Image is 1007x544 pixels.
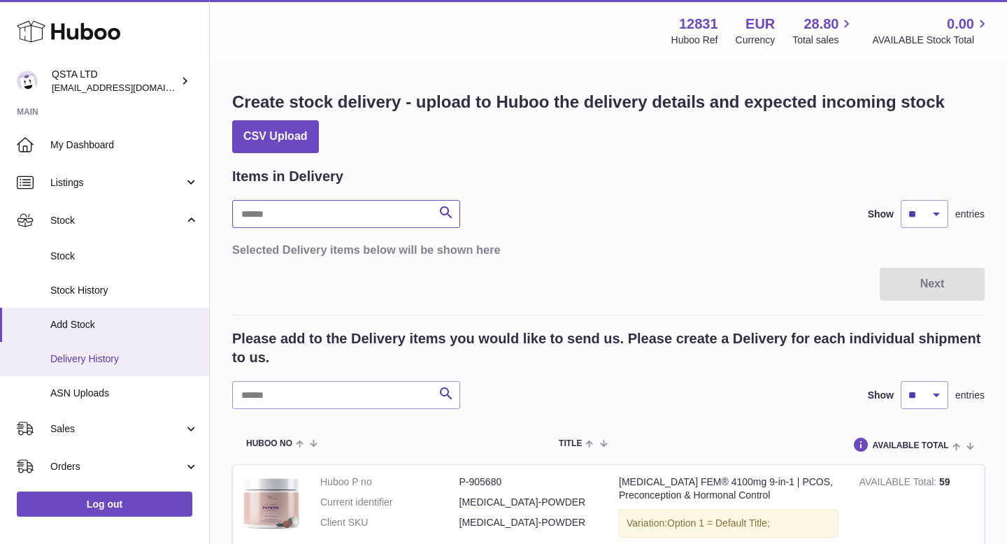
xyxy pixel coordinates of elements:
h2: Items in Delivery [232,167,343,186]
img: rodcp10@gmail.com [17,71,38,92]
span: Total sales [792,34,855,47]
span: Title [559,439,582,448]
h1: Create stock delivery - upload to Huboo the delivery details and expected incoming stock [232,91,945,113]
h3: Selected Delivery items below will be shown here [232,242,985,257]
div: QSTA LTD [52,68,178,94]
h2: Please add to the Delivery items you would like to send us. Please create a Delivery for each ind... [232,329,985,367]
span: [EMAIL_ADDRESS][DOMAIN_NAME] [52,82,206,93]
div: Variation: [619,509,838,538]
button: CSV Upload [232,120,319,153]
dd: [MEDICAL_DATA]-POWDER [459,496,599,509]
dt: Current identifier [320,496,459,509]
span: entries [955,389,985,402]
span: ASN Uploads [50,387,199,400]
span: Listings [50,176,184,189]
span: Stock [50,250,199,263]
a: 0.00 AVAILABLE Stock Total [872,15,990,47]
a: 28.80 Total sales [792,15,855,47]
div: Currency [736,34,776,47]
span: entries [955,208,985,221]
img: INOSITOL FEM® 4100mg 9-in-1 | PCOS, Preconception & Hormonal Control [243,475,299,531]
span: Option 1 = Default Title; [667,517,770,529]
div: Huboo Ref [671,34,718,47]
span: Sales [50,422,184,436]
label: Show [868,389,894,402]
a: Log out [17,492,192,517]
strong: 12831 [679,15,718,34]
dt: Client SKU [320,516,459,529]
dd: P-905680 [459,475,599,489]
span: Stock [50,214,184,227]
span: 28.80 [804,15,838,34]
strong: AVAILABLE Total [859,476,939,491]
span: 0.00 [947,15,974,34]
dt: Huboo P no [320,475,459,489]
span: My Dashboard [50,138,199,152]
strong: EUR [745,15,775,34]
span: Delivery History [50,352,199,366]
label: Show [868,208,894,221]
span: AVAILABLE Stock Total [872,34,990,47]
span: Stock History [50,284,199,297]
span: Huboo no [246,439,292,448]
span: AVAILABLE Total [873,441,949,450]
span: Add Stock [50,318,199,331]
dd: [MEDICAL_DATA]-POWDER [459,516,599,529]
span: Orders [50,460,184,473]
